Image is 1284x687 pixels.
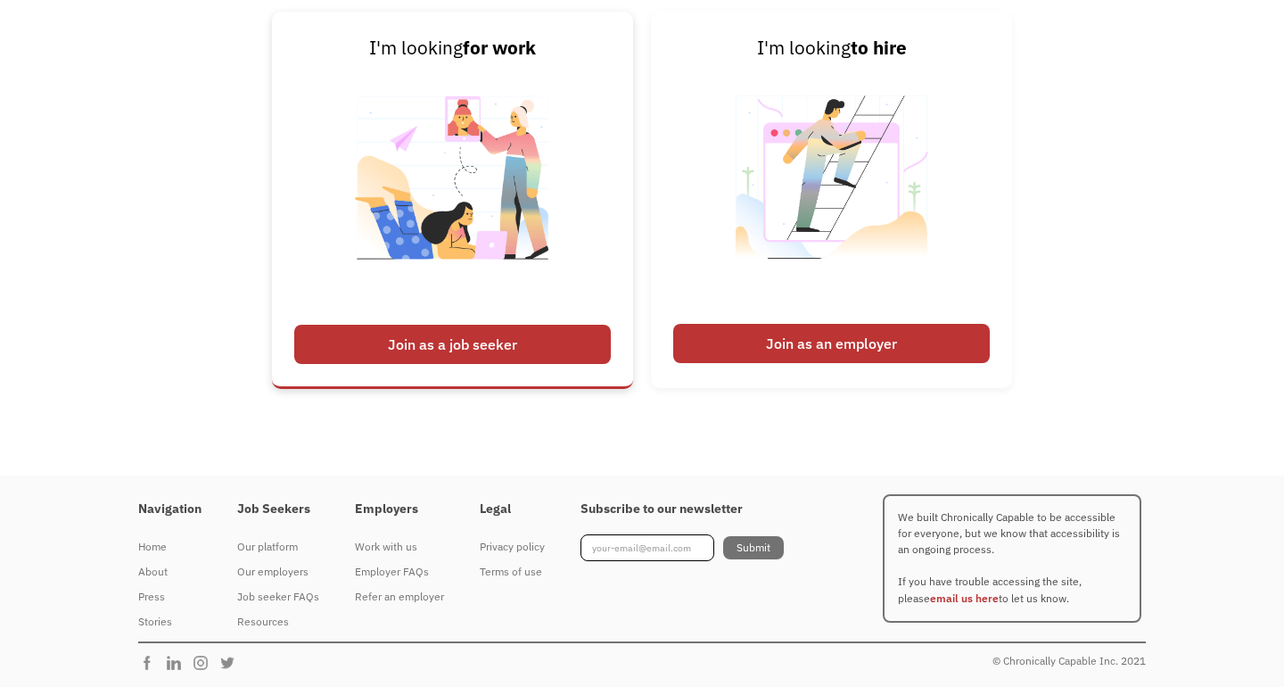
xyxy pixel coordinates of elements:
[237,534,319,559] a: Our platform
[237,536,319,558] div: Our platform
[930,592,999,605] a: email us here
[463,36,536,60] strong: for work
[294,34,611,62] div: I'm looking
[237,586,319,608] div: Job seeker FAQs
[480,534,545,559] a: Privacy policy
[237,609,319,634] a: Resources
[651,12,1012,388] a: I'm lookingto hireJoin as an employer
[237,561,319,583] div: Our employers
[355,559,444,584] a: Employer FAQs
[355,561,444,583] div: Employer FAQs
[673,324,990,363] div: Join as an employer
[720,62,942,315] img: Illustrated image of someone looking to hire
[580,534,714,561] input: your-email@email.com
[165,654,192,672] img: Chronically Capable Linkedin Page
[138,611,202,633] div: Stories
[138,534,202,559] a: Home
[138,536,202,558] div: Home
[237,559,319,584] a: Our employers
[480,536,545,558] div: Privacy policy
[237,584,319,609] a: Job seeker FAQs
[480,501,545,517] h4: Legal
[480,559,545,584] a: Terms of use
[673,34,990,62] div: I'm looking
[355,584,444,609] a: Refer an employer
[355,586,444,608] div: Refer an employer
[192,654,218,672] img: Chronically Capable Instagram Page
[851,36,907,60] strong: to hire
[580,501,784,517] h4: Subscribe to our newsletter
[883,494,1141,623] p: We built Chronically Capable to be accessible for everyone, but we know that accessibility is an ...
[723,536,784,559] input: Submit
[138,586,202,608] div: Press
[138,609,202,634] a: Stories
[138,561,202,583] div: About
[237,611,319,633] div: Resources
[138,584,202,609] a: Press
[138,501,202,517] h4: Navigation
[355,534,444,559] a: Work with us
[342,62,564,315] img: Illustrated image of people looking for work
[992,650,1146,672] div: © Chronically Capable Inc. 2021
[218,654,245,672] img: Chronically Capable Twitter Page
[272,12,633,388] a: I'm lookingfor workJoin as a job seeker
[355,501,444,517] h4: Employers
[580,534,784,561] form: Footer Newsletter
[237,501,319,517] h4: Job Seekers
[138,559,202,584] a: About
[138,654,165,672] img: Chronically Capable Facebook Page
[294,325,611,364] div: Join as a job seeker
[355,536,444,558] div: Work with us
[480,561,545,583] div: Terms of use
